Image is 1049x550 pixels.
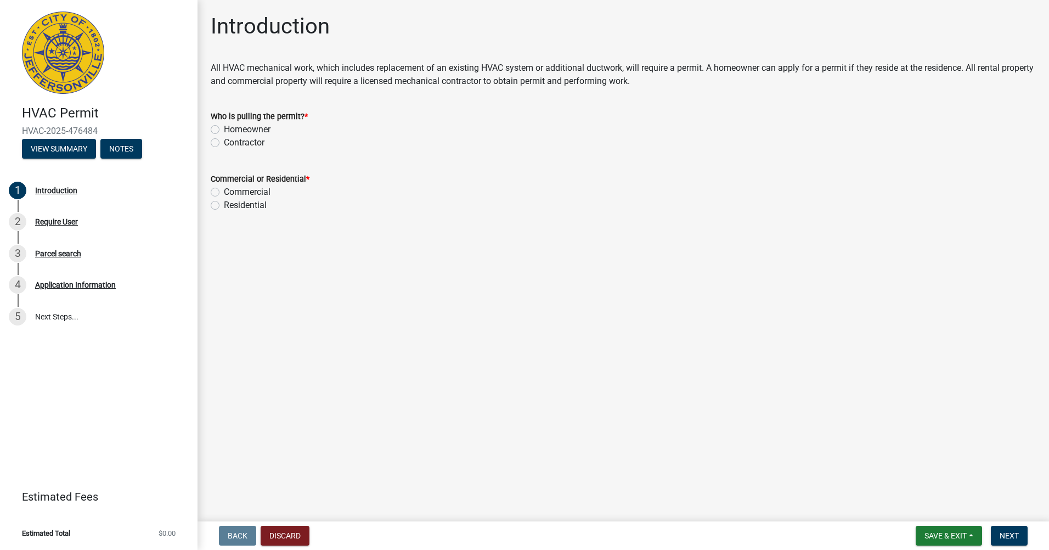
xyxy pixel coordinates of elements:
button: Back [219,526,256,546]
h1: Introduction [211,13,330,40]
label: Contractor [224,136,264,149]
div: 2 [9,213,26,231]
h4: HVAC Permit [22,105,189,121]
p: All HVAC mechanical work, which includes replacement of an existing HVAC system or additional duc... [211,61,1036,88]
wm-modal-confirm: Summary [22,145,96,154]
span: Save & Exit [924,531,967,540]
img: City of Jeffersonville, Indiana [22,12,104,94]
div: 3 [9,245,26,262]
button: Save & Exit [916,526,982,546]
label: Residential [224,199,267,212]
label: Who is pulling the permit? [211,113,308,121]
label: Commercial [224,186,270,199]
button: Next [991,526,1028,546]
span: Back [228,531,247,540]
div: Require User [35,218,78,226]
a: Estimated Fees [9,486,180,508]
button: View Summary [22,139,96,159]
div: 4 [9,276,26,294]
div: Parcel search [35,250,81,257]
div: Application Information [35,281,116,289]
div: 1 [9,182,26,199]
div: Introduction [35,187,77,194]
span: HVAC-2025-476484 [22,126,176,136]
button: Discard [261,526,309,546]
div: 5 [9,308,26,325]
label: Commercial or Residential [211,176,309,183]
button: Notes [100,139,142,159]
label: Homeowner [224,123,270,136]
span: Next [1000,531,1019,540]
wm-modal-confirm: Notes [100,145,142,154]
span: $0.00 [159,530,176,537]
span: Estimated Total [22,530,70,537]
